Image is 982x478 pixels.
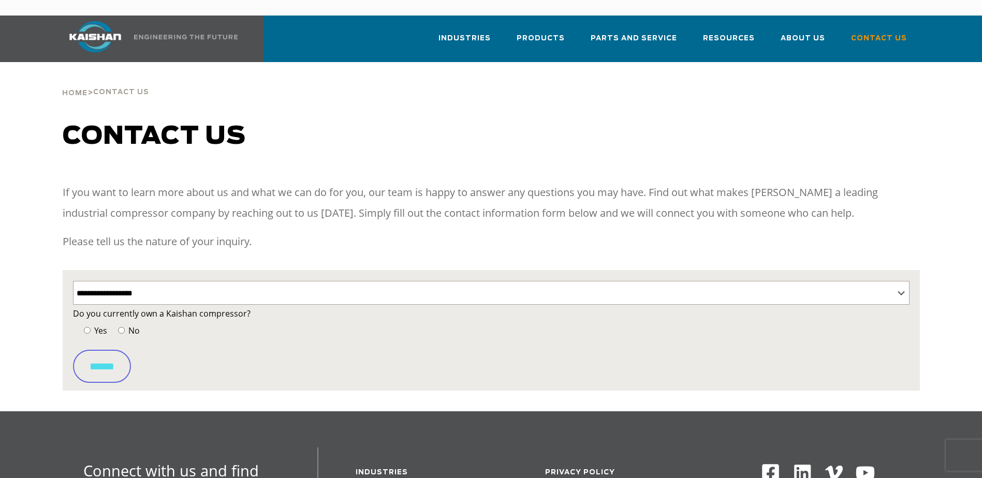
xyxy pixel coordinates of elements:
form: Contact form [73,306,910,383]
span: Contact us [63,124,246,149]
span: Products [517,33,565,44]
span: No [126,325,140,336]
a: Home [62,88,87,97]
p: If you want to learn more about us and what we can do for you, our team is happy to answer any qu... [63,182,920,223]
a: Parts and Service [591,25,677,60]
a: About Us [781,25,825,60]
a: Resources [703,25,755,60]
a: Industries [356,469,408,476]
a: Contact Us [851,25,907,60]
span: Industries [438,33,491,44]
div: > [62,62,149,101]
a: Products [517,25,565,60]
input: No [118,327,125,334]
label: Do you currently own a Kaishan compressor? [73,306,910,321]
span: Parts and Service [591,33,677,44]
a: Privacy Policy [545,469,615,476]
span: About Us [781,33,825,44]
span: Contact Us [851,33,907,44]
img: Engineering the future [134,35,238,39]
a: Kaishan USA [56,16,240,62]
input: Yes [84,327,91,334]
a: Industries [438,25,491,60]
span: Yes [92,325,107,336]
span: Home [62,90,87,97]
p: Please tell us the nature of your inquiry. [63,231,920,252]
span: Contact Us [93,89,149,96]
span: Resources [703,33,755,44]
img: kaishan logo [56,21,134,52]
